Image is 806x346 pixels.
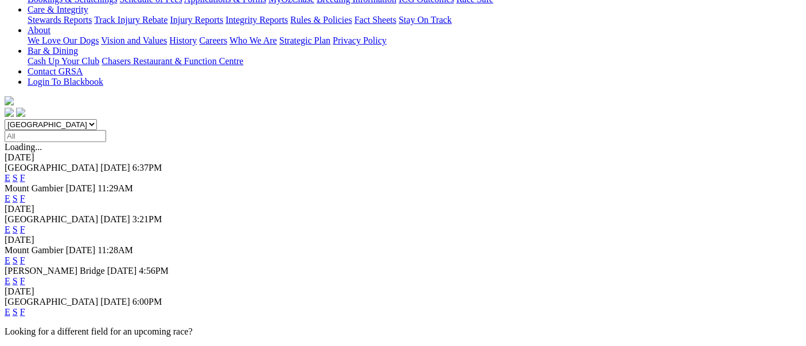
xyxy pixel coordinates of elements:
[5,214,98,224] span: [GEOGRAPHIC_DATA]
[66,245,96,255] span: [DATE]
[5,297,98,306] span: [GEOGRAPHIC_DATA]
[20,194,25,203] a: F
[28,46,78,56] a: Bar & Dining
[5,204,801,214] div: [DATE]
[133,214,162,224] span: 3:21PM
[5,130,106,142] input: Select date
[133,297,162,306] span: 6:00PM
[13,225,18,234] a: S
[5,327,801,337] p: Looking for a different field for an upcoming race?
[5,235,801,245] div: [DATE]
[107,266,137,276] span: [DATE]
[169,36,197,45] a: History
[100,297,130,306] span: [DATE]
[5,286,801,297] div: [DATE]
[20,173,25,183] a: F
[28,56,801,66] div: Bar & Dining
[5,96,14,105] img: logo-grsa-white.png
[20,307,25,317] a: F
[98,245,133,255] span: 11:28AM
[100,163,130,172] span: [DATE]
[20,276,25,286] a: F
[28,66,83,76] a: Contact GRSA
[5,142,42,152] span: Loading...
[5,163,98,172] span: [GEOGRAPHIC_DATA]
[28,77,103,86] a: Login To Blackbook
[225,15,288,25] a: Integrity Reports
[290,15,352,25] a: Rules & Policies
[355,15,396,25] a: Fact Sheets
[5,152,801,163] div: [DATE]
[170,15,223,25] a: Injury Reports
[102,56,243,66] a: Chasers Restaurant & Function Centre
[133,163,162,172] span: 6:37PM
[98,183,133,193] span: 11:29AM
[399,15,451,25] a: Stay On Track
[5,108,14,117] img: facebook.svg
[13,307,18,317] a: S
[5,255,10,265] a: E
[5,173,10,183] a: E
[28,36,801,46] div: About
[333,36,387,45] a: Privacy Policy
[28,5,88,14] a: Care & Integrity
[5,266,105,276] span: [PERSON_NAME] Bridge
[16,108,25,117] img: twitter.svg
[139,266,169,276] span: 4:56PM
[5,225,10,234] a: E
[20,255,25,265] a: F
[28,25,50,35] a: About
[199,36,227,45] a: Careers
[94,15,168,25] a: Track Injury Rebate
[13,255,18,265] a: S
[13,173,18,183] a: S
[229,36,277,45] a: Who We Are
[5,183,64,193] span: Mount Gambier
[100,214,130,224] span: [DATE]
[5,276,10,286] a: E
[13,276,18,286] a: S
[279,36,330,45] a: Strategic Plan
[5,245,64,255] span: Mount Gambier
[28,15,92,25] a: Stewards Reports
[66,183,96,193] span: [DATE]
[5,194,10,203] a: E
[28,56,99,66] a: Cash Up Your Club
[28,15,801,25] div: Care & Integrity
[20,225,25,234] a: F
[13,194,18,203] a: S
[5,307,10,317] a: E
[28,36,99,45] a: We Love Our Dogs
[101,36,167,45] a: Vision and Values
